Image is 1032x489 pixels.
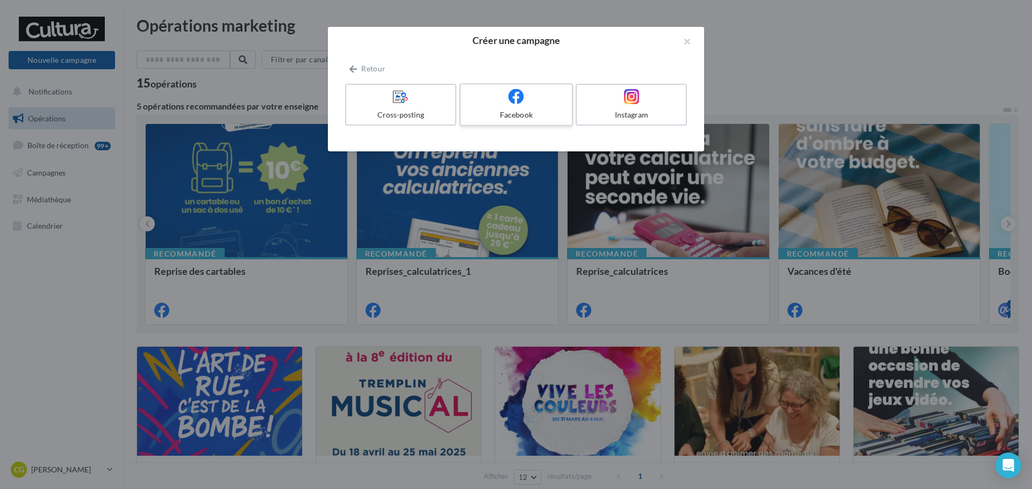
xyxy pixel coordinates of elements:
[465,110,567,120] div: Facebook
[345,62,390,75] button: Retour
[350,110,451,120] div: Cross-posting
[345,35,687,45] h2: Créer une campagne
[995,452,1021,478] div: Open Intercom Messenger
[581,110,682,120] div: Instagram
